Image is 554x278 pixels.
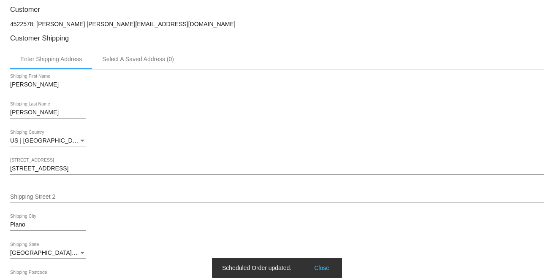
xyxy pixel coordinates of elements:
span: US | [GEOGRAPHIC_DATA] [10,137,85,144]
span: [GEOGRAPHIC_DATA] | [US_STATE] [10,249,109,256]
input: Shipping Street 1 [10,165,544,172]
simple-snack-bar: Scheduled Order updated. [222,264,332,272]
input: Shipping City [10,221,86,228]
input: Shipping First Name [10,81,86,88]
p: 4522578: [PERSON_NAME] [PERSON_NAME][EMAIL_ADDRESS][DOMAIN_NAME] [10,21,544,27]
mat-select: Shipping Country [10,138,86,144]
h3: Customer Shipping [10,34,544,42]
button: Close [312,264,332,272]
div: Select A Saved Address (0) [102,56,174,62]
div: Enter Shipping Address [20,56,82,62]
mat-select: Shipping State [10,250,86,256]
h3: Customer [10,5,544,13]
input: Shipping Last Name [10,109,86,116]
input: Shipping Street 2 [10,194,544,200]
